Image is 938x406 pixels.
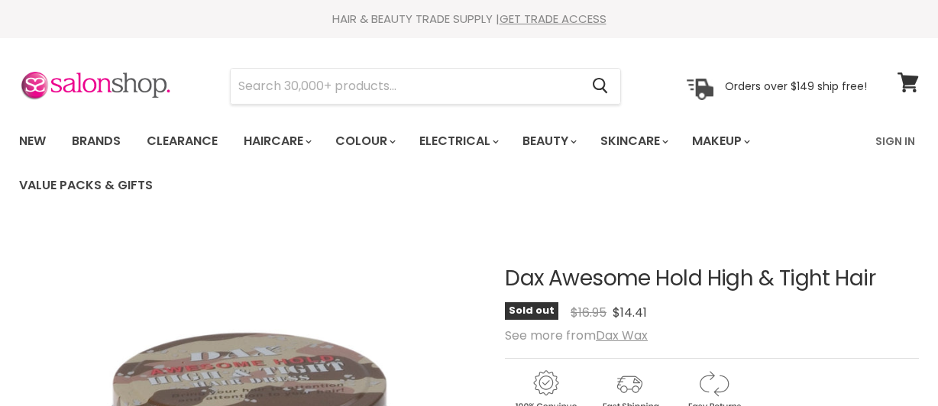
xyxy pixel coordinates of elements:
a: Brands [60,125,132,157]
a: Value Packs & Gifts [8,169,164,201]
h1: Dax Awesome Hold High & Tight Hair [505,267,919,291]
a: Dax Wax [596,327,648,344]
a: Beauty [511,125,586,157]
a: New [8,125,57,157]
a: Makeup [681,125,759,157]
a: Skincare [589,125,678,157]
span: $14.41 [613,304,647,321]
span: $16.95 [571,304,606,321]
span: See more from [505,327,648,344]
a: GET TRADE ACCESS [500,11,606,27]
ul: Main menu [8,119,866,208]
input: Search [231,69,580,104]
form: Product [230,68,621,105]
a: Electrical [408,125,508,157]
button: Search [580,69,620,104]
a: Sign In [866,125,924,157]
a: Haircare [232,125,321,157]
span: Sold out [505,302,558,320]
p: Orders over $149 ship free! [725,79,867,92]
a: Colour [324,125,405,157]
a: Clearance [135,125,229,157]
